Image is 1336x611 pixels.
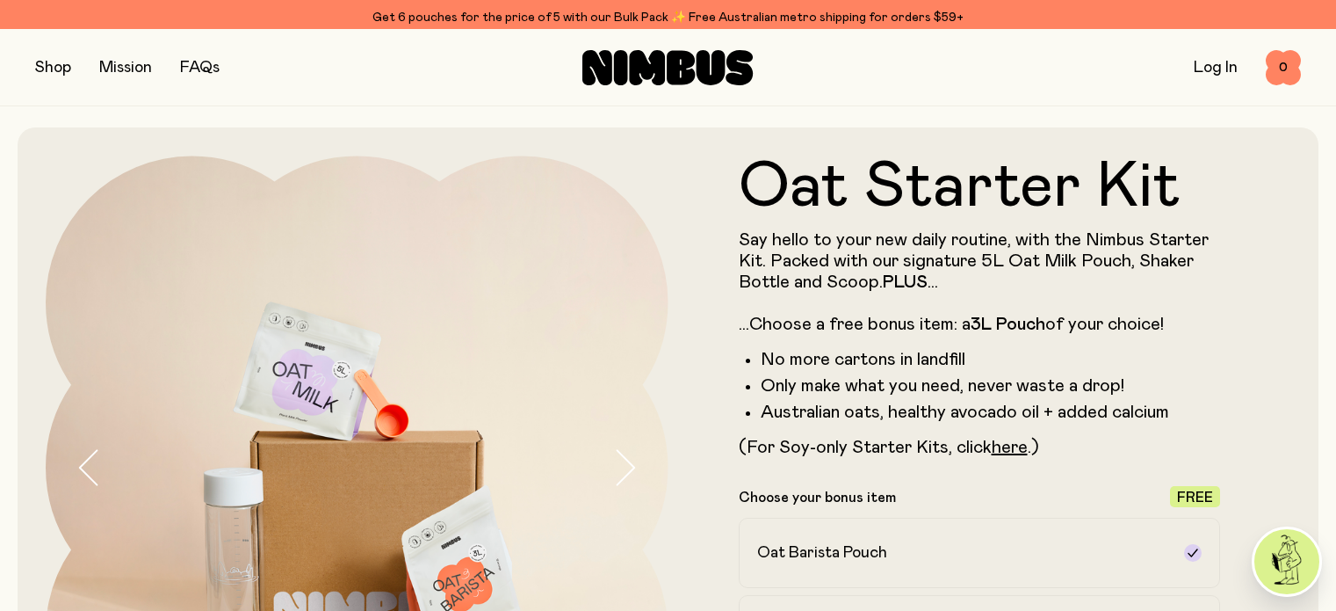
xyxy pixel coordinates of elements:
strong: 3L [971,316,992,333]
p: Choose your bonus item [739,489,896,506]
button: 0 [1266,50,1301,85]
div: Get 6 pouches for the price of 5 with our Bulk Pack ✨ Free Australian metro shipping for orders $59+ [35,7,1301,28]
a: Log In [1194,60,1238,76]
li: No more cartons in landfill [761,349,1221,370]
strong: Pouch [996,316,1045,333]
img: agent [1254,529,1319,594]
a: FAQs [180,60,220,76]
h1: Oat Starter Kit [739,156,1221,219]
span: Free [1177,491,1213,505]
p: Say hello to your new daily routine, with the Nimbus Starter Kit. Packed with our signature 5L Oa... [739,229,1221,335]
li: Only make what you need, never waste a drop! [761,375,1221,396]
a: Mission [99,60,152,76]
strong: PLUS [883,273,928,291]
li: Australian oats, healthy avocado oil + added calcium [761,402,1221,423]
p: (For Soy-only Starter Kits, click .) [739,437,1221,458]
h2: Oat Barista Pouch [757,542,887,564]
a: here [992,439,1028,456]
